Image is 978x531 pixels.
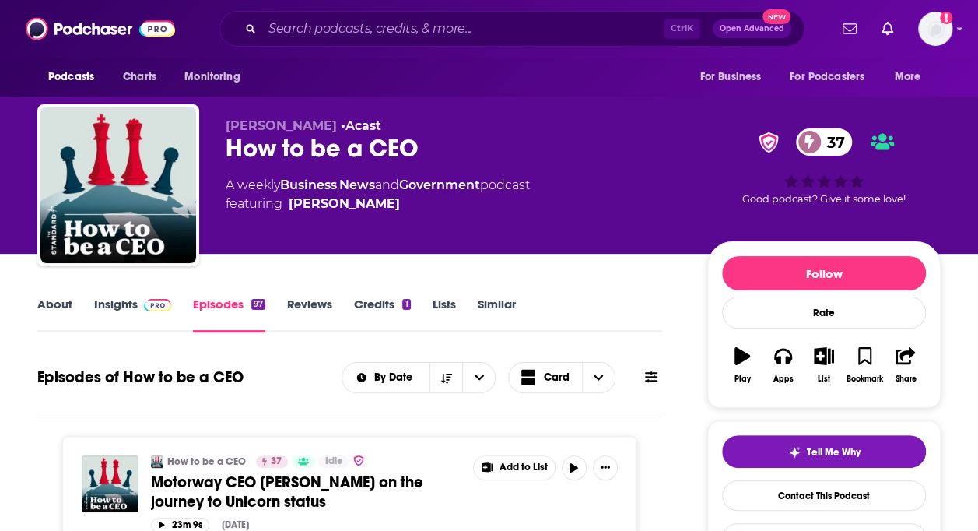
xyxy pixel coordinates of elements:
[174,62,260,92] button: open menu
[773,375,794,384] div: Apps
[762,9,790,24] span: New
[271,454,282,469] span: 37
[262,16,664,41] input: Search podcasts, credits, & more...
[345,118,381,133] a: Acast
[226,176,530,213] div: A weekly podcast
[82,455,138,512] img: Motorway CEO Tom Leathes on the journey to Unicorn status
[48,66,94,88] span: Podcasts
[884,62,941,92] button: open menu
[151,473,423,512] span: Motorway CEO [PERSON_NAME] on the journey to Unicorn status
[339,178,375,192] a: News
[26,14,175,44] img: Podchaser - Follow, Share and Rate Podcasts
[918,12,952,46] img: User Profile
[499,462,547,473] span: Add to List
[844,337,885,393] button: Bookmark
[940,12,952,24] svg: Add a profile image
[895,66,921,88] span: More
[226,118,337,133] span: [PERSON_NAME]
[593,455,618,480] button: Show More Button
[354,297,410,332] a: Credits1
[720,25,784,33] span: Open Advanced
[429,363,462,392] button: Sort Direction
[373,372,417,383] span: By Date
[37,367,244,387] h1: Episodes of How to be a CEO
[226,195,530,213] span: featuring
[433,297,456,332] a: Lists
[144,299,171,311] img: Podchaser Pro
[402,299,410,310] div: 1
[918,12,952,46] span: Logged in as PRSuperstar
[474,456,555,480] button: Show More Button
[222,519,249,530] div: [DATE]
[847,375,883,384] div: Bookmark
[818,375,830,384] div: List
[762,337,803,393] button: Apps
[193,297,265,332] a: Episodes97
[341,118,381,133] span: •
[804,337,844,393] button: List
[742,193,906,205] span: Good podcast? Give it some love!
[40,107,196,263] img: How to be a CEO
[318,455,349,468] a: Idle
[722,480,926,511] a: Contact This Podcast
[123,66,156,88] span: Charts
[707,118,941,215] div: verified Badge37Good podcast? Give it some love!
[734,375,751,384] div: Play
[699,66,761,88] span: For Business
[337,178,339,192] span: ,
[836,16,863,42] a: Show notifications dropdown
[167,455,246,468] a: How to be a CEO
[251,299,265,310] div: 97
[722,256,926,290] button: Follow
[219,11,804,47] div: Search podcasts, credits, & more...
[289,195,400,213] a: David Marsland
[37,297,72,332] a: About
[37,62,114,92] button: open menu
[287,297,332,332] a: Reviews
[113,62,166,92] a: Charts
[94,297,171,332] a: InsightsPodchaser Pro
[895,375,916,384] div: Share
[722,435,926,468] button: tell me why sparkleTell Me Why
[399,178,480,192] a: Government
[342,372,430,383] button: open menu
[375,178,399,192] span: and
[790,66,864,88] span: For Podcasters
[544,372,570,383] span: Card
[664,19,700,39] span: Ctrl K
[885,337,926,393] button: Share
[324,454,342,469] span: Idle
[807,446,861,459] span: Tell Me Why
[713,19,791,38] button: Open AdvancedNew
[780,62,887,92] button: open menu
[754,132,783,153] img: verified Badge
[811,128,853,156] span: 37
[256,455,288,468] a: 37
[796,128,853,156] a: 37
[689,62,780,92] button: open menu
[788,446,801,459] img: tell me why sparkle
[722,297,926,329] div: Rate
[280,178,337,192] a: Business
[151,473,462,512] a: Motorway CEO [PERSON_NAME] on the journey to Unicorn status
[342,362,496,393] h2: Choose List sort
[352,454,365,467] img: verified Badge
[722,337,762,393] button: Play
[875,16,899,42] a: Show notifications dropdown
[918,12,952,46] button: Show profile menu
[478,297,516,332] a: Similar
[184,66,240,88] span: Monitoring
[508,362,615,393] button: Choose View
[462,363,495,392] button: open menu
[151,455,163,468] img: How to be a CEO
